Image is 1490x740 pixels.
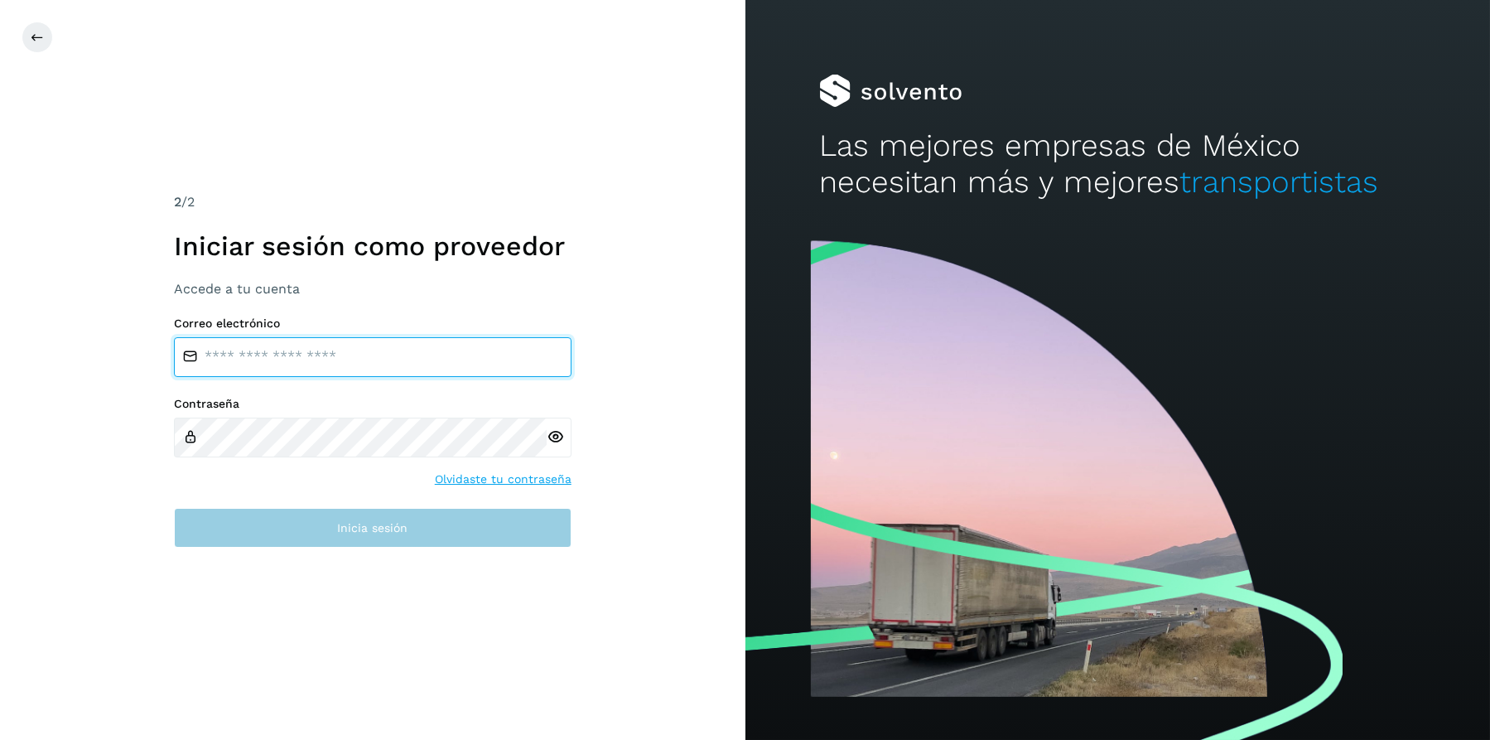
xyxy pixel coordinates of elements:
[174,508,571,548] button: Inicia sesión
[174,397,571,411] label: Contraseña
[174,192,571,212] div: /2
[174,317,571,331] label: Correo electrónico
[337,522,407,534] span: Inicia sesión
[174,281,571,297] h3: Accede a tu cuenta
[174,194,181,210] span: 2
[435,471,571,488] a: Olvidaste tu contraseña
[1179,164,1378,200] span: transportistas
[174,230,571,262] h1: Iniciar sesión como proveedor
[819,128,1415,201] h2: Las mejores empresas de México necesitan más y mejores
